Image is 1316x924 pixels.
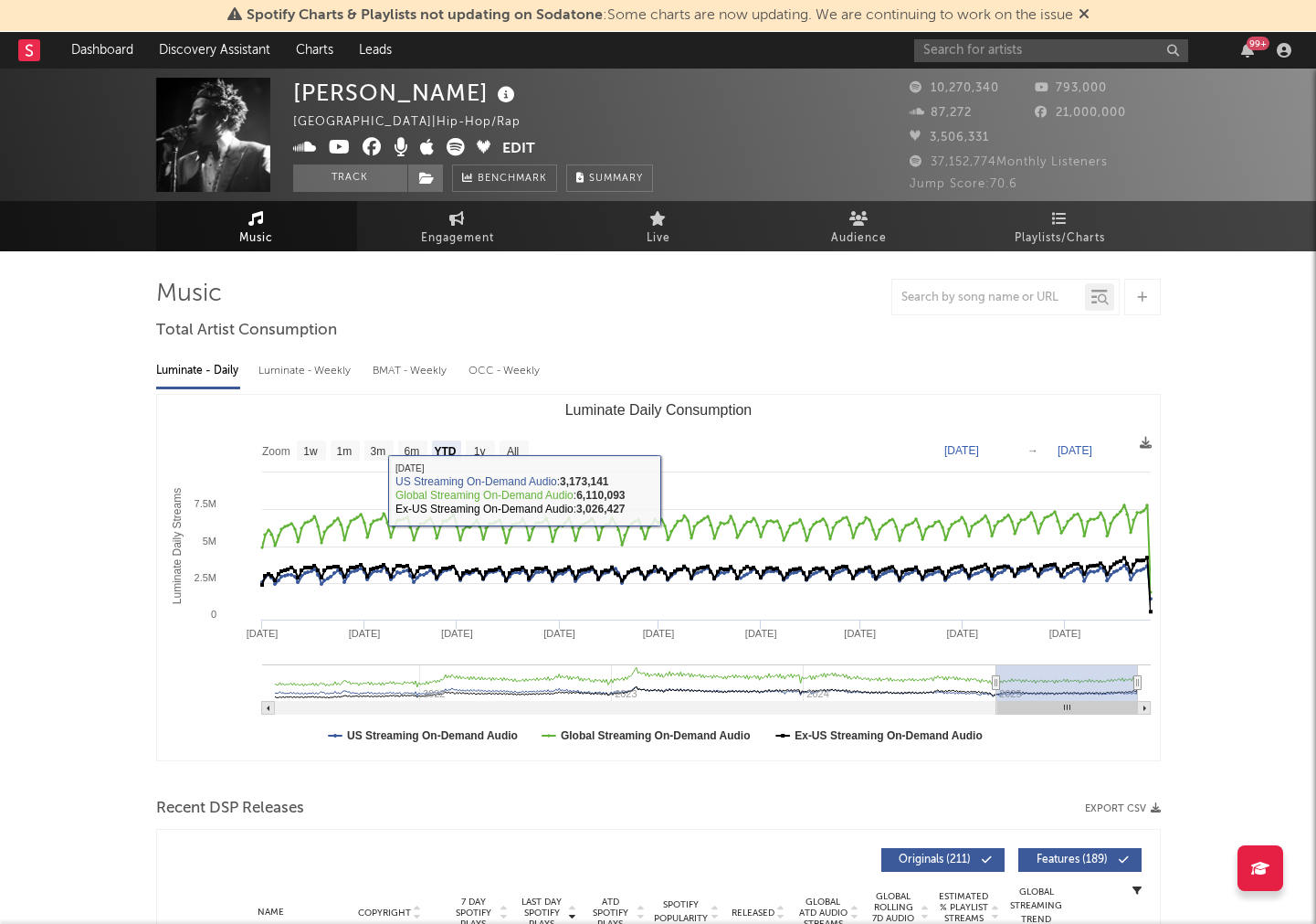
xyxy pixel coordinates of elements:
text: Global Streaming On-Demand Audio [560,729,750,742]
text: [DATE] [1058,444,1092,457]
text: 5M [202,536,216,547]
text: 0 [210,609,216,620]
a: Leads [346,32,405,69]
a: Playlists/Charts [960,201,1161,251]
input: Search by song name or URL [892,291,1085,305]
text: YTD [434,445,456,458]
span: Spotify Charts & Playlists not updating on Sodatone [247,8,603,23]
span: 37,152,774 Monthly Listeners [910,156,1108,168]
div: 99 + [1247,37,1269,50]
button: 99+ [1241,43,1254,58]
span: Originals ( 211 ) [893,855,977,866]
div: Luminate - Daily [156,356,240,387]
a: Live [558,201,759,251]
text: [DATE] [944,444,979,457]
text: [DATE] [1048,628,1080,639]
span: Audience [831,228,887,250]
span: Total Artist Consumption [156,320,337,342]
span: Released [732,908,774,919]
text: [DATE] [844,628,876,639]
text: [DATE] [543,628,575,639]
text: 1w [303,445,318,458]
span: Recent DSP Releases [156,798,304,820]
text: [DATE] [642,628,674,639]
div: Luminate - Weekly [258,356,354,387]
text: 3m [370,445,385,458]
svg: Luminate Daily Consumption [157,395,1160,760]
div: OCC - Weekly [468,356,542,387]
button: Features(189) [1018,848,1142,872]
a: Music [156,201,357,251]
text: 7.5M [194,498,216,509]
a: Audience [759,201,960,251]
button: Export CSV [1085,803,1161,814]
text: 2.5M [194,572,216,583]
span: Music [239,228,273,250]
div: [GEOGRAPHIC_DATA] | Hip-Hop/Rap [293,112,542,133]
span: : Some charts are now updating. We are continuing to work on the issue [247,8,1073,23]
span: Live [647,228,670,250]
text: Luminate Daily Streams [171,488,184,604]
span: Benchmark [478,168,547,190]
a: Benchmark [452,165,557,192]
div: [PERSON_NAME] [293,78,520,108]
div: BMAT - Weekly [373,356,450,387]
span: 21,000,000 [1035,107,1126,119]
span: 10,270,340 [910,82,999,94]
span: Playlists/Charts [1015,228,1105,250]
input: Search for artists [914,39,1188,62]
a: Dashboard [58,32,146,69]
a: Engagement [357,201,558,251]
a: Charts [283,32,346,69]
span: Features ( 189 ) [1030,855,1114,866]
div: Name [212,906,332,919]
text: 1y [473,445,485,458]
span: 3,506,331 [910,132,989,143]
text: 6m [404,445,419,458]
span: Summary [589,174,643,184]
text: [DATE] [246,628,278,639]
text: US Streaming On-Demand Audio [347,729,518,742]
button: Summary [566,165,653,192]
text: Zoom [262,445,290,458]
button: Originals(211) [881,848,1005,872]
span: Copyright [358,908,411,919]
text: [DATE] [744,628,776,639]
text: [DATE] [946,628,978,639]
text: All [506,445,518,458]
a: Discovery Assistant [146,32,283,69]
text: → [1027,444,1038,457]
text: 1m [336,445,352,458]
text: [DATE] [348,628,380,639]
span: 793,000 [1035,82,1107,94]
button: Edit [502,138,535,161]
text: Luminate Daily Consumption [564,402,752,418]
span: Engagement [421,228,494,250]
span: Jump Score: 70.6 [910,178,1017,190]
span: Dismiss [1079,8,1090,23]
text: Ex-US Streaming On-Demand Audio [795,729,983,742]
button: Track [293,165,407,192]
text: [DATE] [441,628,473,639]
span: 87,272 [910,107,972,119]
